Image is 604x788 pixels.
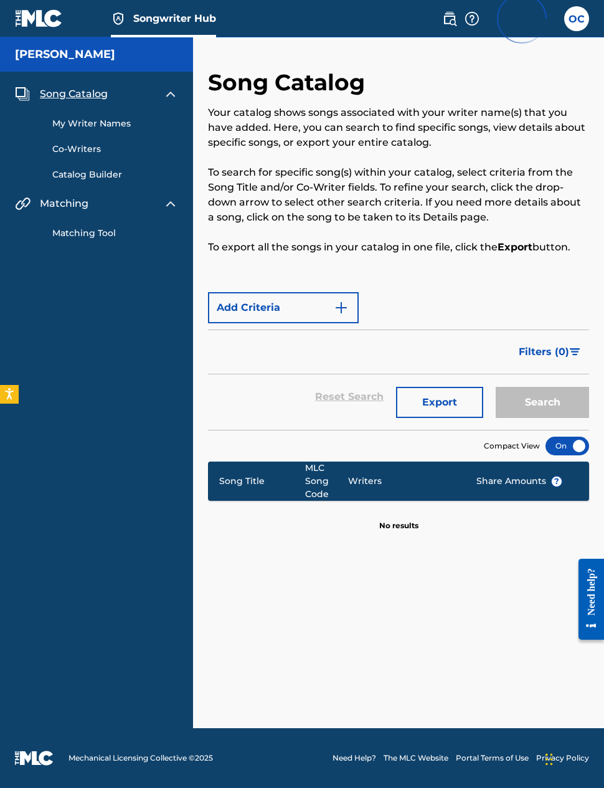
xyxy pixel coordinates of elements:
[15,87,30,102] img: Song Catalog
[208,292,359,323] button: Add Criteria
[442,6,457,31] a: Public Search
[305,462,349,501] div: MLC Song Code
[498,241,532,253] strong: Export
[396,387,483,418] button: Export
[511,336,589,368] button: Filters (0)
[40,87,108,102] span: Song Catalog
[545,741,553,778] div: Drag
[15,751,54,766] img: logo
[208,165,589,225] p: To search for specific song(s) within your catalog, select criteria from the Song Title and/or Co...
[163,196,178,211] img: expand
[542,728,604,788] iframe: Chat Widget
[52,168,178,181] a: Catalog Builder
[208,240,589,255] p: To export all the songs in your catalog in one file, click the button.
[348,475,456,488] div: Writers
[465,11,479,26] img: help
[52,117,178,130] a: My Writer Names
[456,752,529,764] a: Portal Terms of Use
[15,196,31,211] img: Matching
[133,11,216,26] span: Songwriter Hub
[40,196,88,211] span: Matching
[536,752,589,764] a: Privacy Policy
[334,300,349,315] img: 9d2ae6d4665cec9f34b9.svg
[570,348,580,356] img: filter
[379,505,418,531] p: No results
[476,475,562,488] span: Share Amounts
[465,6,479,31] div: Help
[564,6,589,31] div: User Menu
[442,11,457,26] img: search
[111,11,126,26] img: Top Rightsholder
[384,752,448,764] a: The MLC Website
[208,69,371,97] h2: Song Catalog
[15,87,108,102] a: Song CatalogSong Catalog
[52,143,178,156] a: Co-Writers
[15,47,115,62] h5: Oreoluwa Clarke
[519,344,569,359] span: Filters ( 0 )
[208,105,589,150] p: Your catalog shows songs associated with your writer name(s) that you have added. Here, you can s...
[219,475,304,488] div: Song Title
[68,752,213,764] span: Mechanical Licensing Collective © 2025
[333,752,376,764] a: Need Help?
[163,87,178,102] img: expand
[52,227,178,240] a: Matching Tool
[569,548,604,651] iframe: Resource Center
[15,9,63,27] img: MLC Logo
[484,440,540,452] span: Compact View
[552,477,562,487] span: ?
[208,286,589,430] form: Search Form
